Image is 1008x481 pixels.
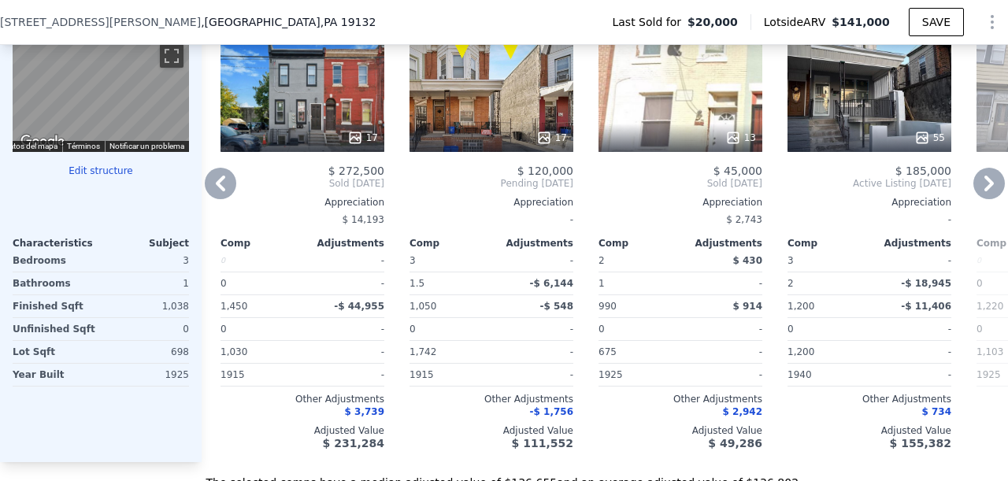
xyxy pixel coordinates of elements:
button: Datos del mapa [4,141,57,152]
span: 1,030 [220,346,247,357]
div: Comp [598,237,680,250]
div: 1.5 [409,272,488,294]
div: Bathrooms [13,272,98,294]
span: -$ 18,945 [901,278,951,289]
span: 0 [598,324,605,335]
span: 675 [598,346,617,357]
div: Appreciation [598,196,762,209]
img: Google [17,131,69,152]
div: Adjustments [869,237,951,250]
div: Bedrooms [13,250,98,272]
span: $ 155,382 [890,437,951,450]
a: Abre esta zona en Google Maps (se abre en una nueva ventana) [17,131,69,152]
span: -$ 548 [539,301,573,312]
span: 0 [220,324,227,335]
div: Adjusted Value [787,424,951,437]
div: - [873,341,951,363]
div: 13 [725,130,756,146]
span: $ 914 [732,301,762,312]
span: $ 231,284 [323,437,384,450]
div: Unfinished Sqft [13,318,98,340]
div: 1940 [787,364,866,386]
span: 1,050 [409,301,436,312]
span: $ 3,739 [345,406,384,417]
button: SAVE [909,8,964,36]
span: -$ 1,756 [530,406,573,417]
span: $ 430 [732,255,762,266]
span: $ 111,552 [512,437,573,450]
span: 1,103 [976,346,1003,357]
div: Adjusted Value [220,424,384,437]
div: - [684,341,762,363]
div: Other Adjustments [409,393,573,405]
span: Sold [DATE] [598,177,762,190]
div: - [306,341,384,363]
button: Cambiar a la vista en pantalla completa [160,44,183,68]
div: 1 [598,272,677,294]
div: Adjustments [680,237,762,250]
div: 1925 [598,364,677,386]
div: Other Adjustments [787,393,951,405]
div: 0 [104,318,189,340]
span: 1,742 [409,346,436,357]
div: Comp [409,237,491,250]
span: $ 120,000 [517,165,573,177]
div: Appreciation [787,196,951,209]
span: $20,000 [687,14,738,30]
div: - [873,250,951,272]
span: 3 [787,255,794,266]
button: Edit structure [13,165,189,177]
div: - [873,318,951,340]
div: Mapa [13,39,189,152]
span: $ 2,942 [723,406,762,417]
span: $ 272,500 [328,165,384,177]
span: , [GEOGRAPHIC_DATA] [201,14,376,30]
span: , PA 19132 [321,16,376,28]
span: Last Sold for [612,14,687,30]
div: - [306,318,384,340]
a: Notificar un problema [109,142,184,150]
div: Characteristics [13,237,101,250]
div: Comp [787,237,869,250]
div: - [409,209,573,231]
span: 3 [409,255,416,266]
button: Show Options [976,6,1008,38]
span: Pending [DATE] [409,177,573,190]
div: 3 [104,250,189,272]
div: - [306,250,384,272]
span: $ 49,286 [708,437,762,450]
div: - [306,272,384,294]
div: 1915 [409,364,488,386]
div: 17 [347,130,378,146]
span: $ 45,000 [713,165,762,177]
span: $ 14,193 [343,214,384,225]
div: - [684,272,762,294]
span: 0 [976,324,983,335]
div: - [306,364,384,386]
div: 1,038 [104,295,189,317]
div: 1925 [104,364,189,386]
span: 1,450 [220,301,247,312]
span: -$ 6,144 [530,278,573,289]
div: - [684,318,762,340]
span: 1,220 [976,301,1003,312]
div: Comp [220,237,302,250]
div: 55 [914,130,945,146]
div: Finished Sqft [13,295,98,317]
span: -$ 11,406 [901,301,951,312]
span: Sold [DATE] [220,177,384,190]
div: 2 [787,272,866,294]
div: - [873,364,951,386]
div: 1915 [220,364,299,386]
div: - [495,364,573,386]
div: Adjustments [491,237,573,250]
div: Year Built [13,364,98,386]
a: Términos [67,142,100,150]
div: Street View [13,39,189,152]
div: - [787,209,951,231]
div: 0 [220,250,299,272]
span: 990 [598,301,617,312]
span: Active Listing [DATE] [787,177,951,190]
div: Adjustments [302,237,384,250]
div: Other Adjustments [220,393,384,405]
